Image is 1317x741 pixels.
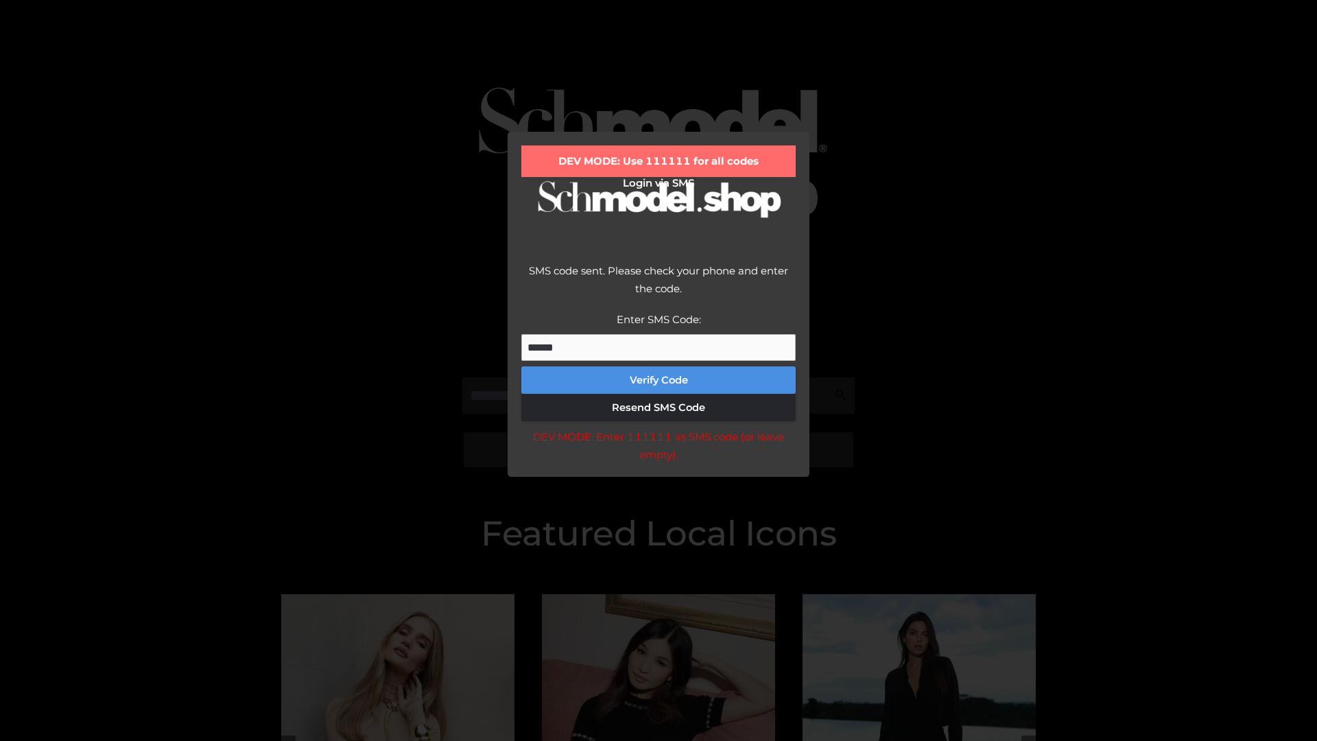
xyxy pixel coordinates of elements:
[617,313,701,326] label: Enter SMS Code:
[521,366,796,394] button: Verify Code
[521,394,796,421] button: Resend SMS Code
[521,177,796,189] h2: Login via SMS
[521,145,796,177] div: DEV MODE: Use 111111 for all codes
[521,428,796,463] div: DEV MODE: Enter 111111 as SMS code (or leave empty).
[521,262,796,311] div: SMS code sent. Please check your phone and enter the code.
